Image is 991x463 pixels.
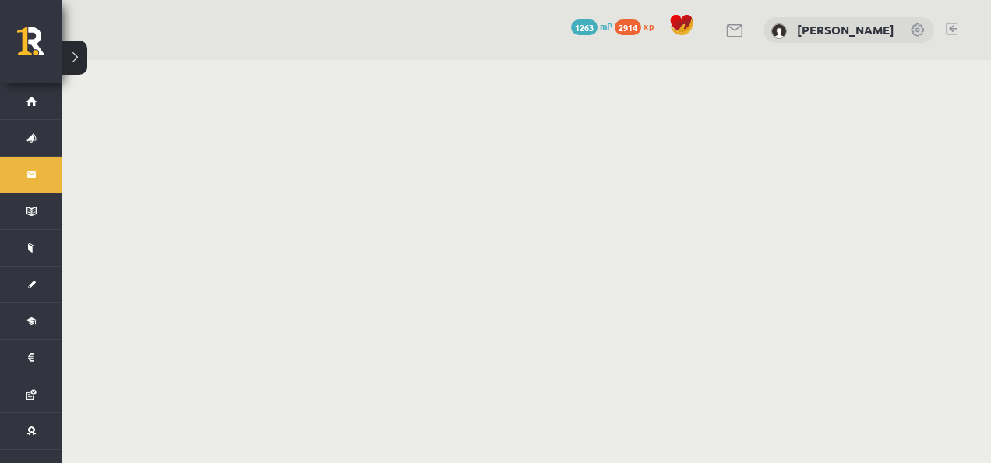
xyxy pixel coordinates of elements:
span: 2914 [615,19,641,35]
a: 2914 xp [615,19,661,32]
a: 1263 mP [571,19,612,32]
span: 1263 [571,19,598,35]
a: [PERSON_NAME] [797,22,894,37]
a: Rīgas 1. Tālmācības vidusskola [17,27,62,66]
span: xp [644,19,654,32]
img: Loreta Lote Šķeltiņa [771,23,787,39]
span: mP [600,19,612,32]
